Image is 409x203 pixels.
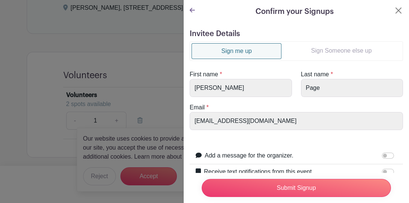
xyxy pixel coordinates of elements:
[301,70,329,79] label: Last name
[192,43,281,59] a: Sign me up
[190,29,403,38] h5: Invitee Details
[281,43,401,58] a: Sign Someone else up
[205,151,293,160] label: Add a message for the organizer.
[190,103,205,112] label: Email
[394,6,403,15] button: Close
[204,167,313,176] label: Receive text notifications from this event.
[255,6,334,17] h5: Confirm your Signups
[190,70,218,79] label: First name
[202,179,391,197] input: Submit Signup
